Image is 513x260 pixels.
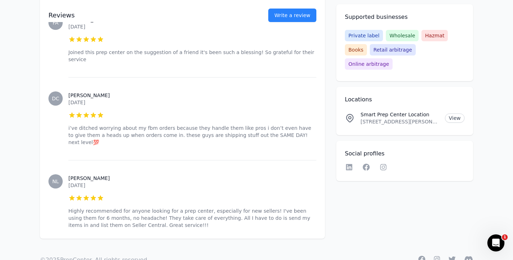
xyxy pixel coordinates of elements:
[386,30,419,41] span: Wholesale
[68,124,316,146] p: i’ve ditched worrying about my fbm orders because they handle them like pros i don’t even have to...
[68,92,316,99] h3: [PERSON_NAME]
[68,175,316,182] h3: [PERSON_NAME]
[52,96,59,101] span: DC
[502,234,508,240] span: 1
[53,20,58,25] span: FA
[48,10,245,20] h2: Reviews
[52,179,59,184] span: NL
[68,49,316,63] p: Joined this prep center on the suggestion of a friend it's been such a blessing! So grateful for ...
[68,182,85,188] time: [DATE]
[345,58,393,70] span: Online arbitrage
[345,30,383,41] span: Private label
[345,95,465,104] h2: Locations
[68,100,85,105] time: [DATE]
[345,13,465,21] h2: Supported businesses
[345,149,465,158] h2: Social profiles
[361,118,439,125] p: [STREET_ADDRESS][PERSON_NAME][US_STATE]
[361,111,439,118] p: Smart Prep Center Location
[487,234,504,251] iframe: Intercom live chat
[445,113,465,123] a: View
[421,30,448,41] span: Hazmat
[268,9,316,22] a: Write a review
[68,207,316,229] p: Highly recommended for anyone looking for a prep center, especially for new sellers! I've been us...
[370,44,415,55] span: Retail arbitrage
[68,24,85,30] time: [DATE]
[345,44,367,55] span: Books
